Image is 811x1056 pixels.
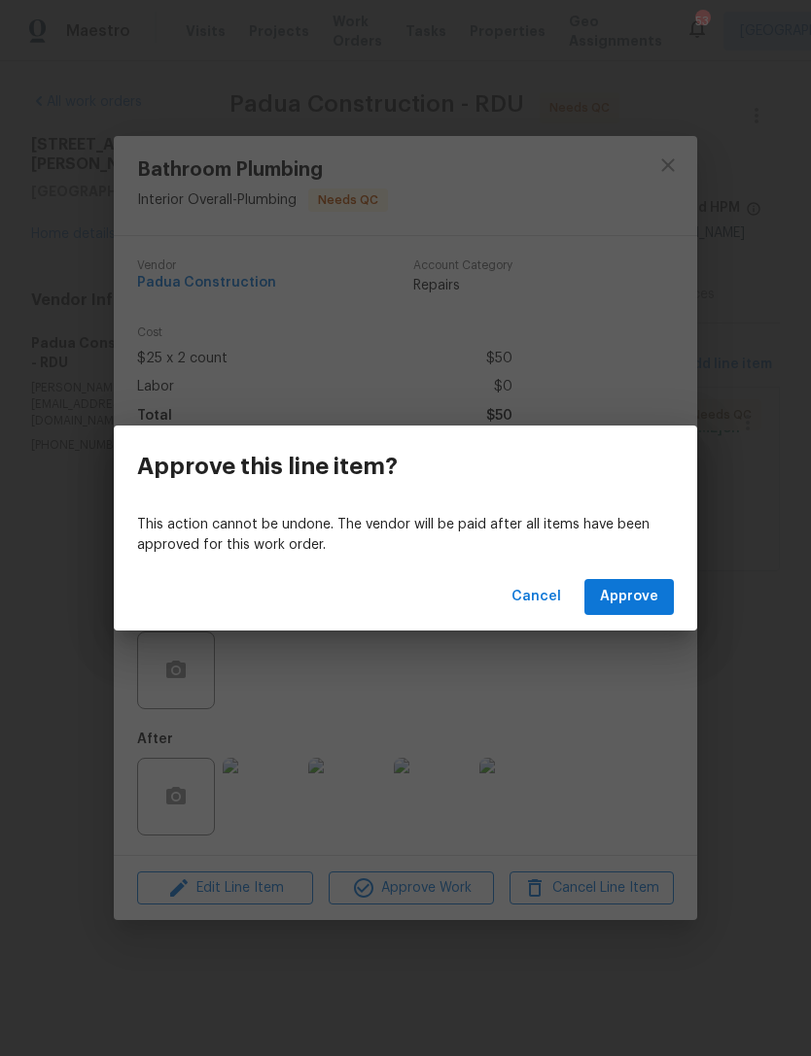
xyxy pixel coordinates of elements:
span: Cancel [511,585,561,609]
h3: Approve this line item? [137,453,398,480]
button: Cancel [504,579,569,615]
button: Approve [584,579,674,615]
p: This action cannot be undone. The vendor will be paid after all items have been approved for this... [137,515,674,556]
span: Approve [600,585,658,609]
